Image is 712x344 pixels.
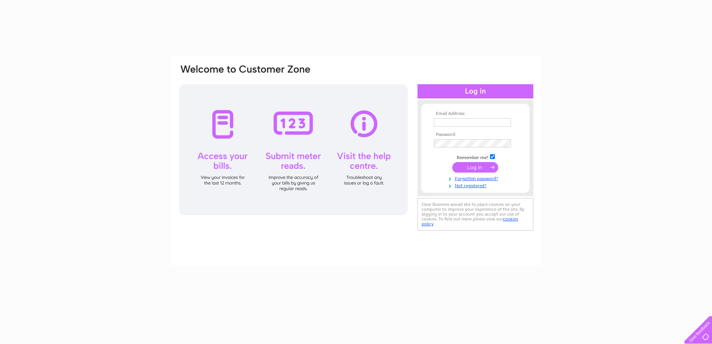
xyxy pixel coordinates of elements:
[452,162,498,173] input: Submit
[432,153,519,161] td: Remember me?
[432,132,519,137] th: Password:
[417,198,533,231] div: Clear Business would like to place cookies on your computer to improve your experience of the sit...
[434,182,519,189] a: Not registered?
[422,216,518,226] a: cookies policy
[434,174,519,182] a: Forgotten password?
[432,111,519,116] th: Email Address:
